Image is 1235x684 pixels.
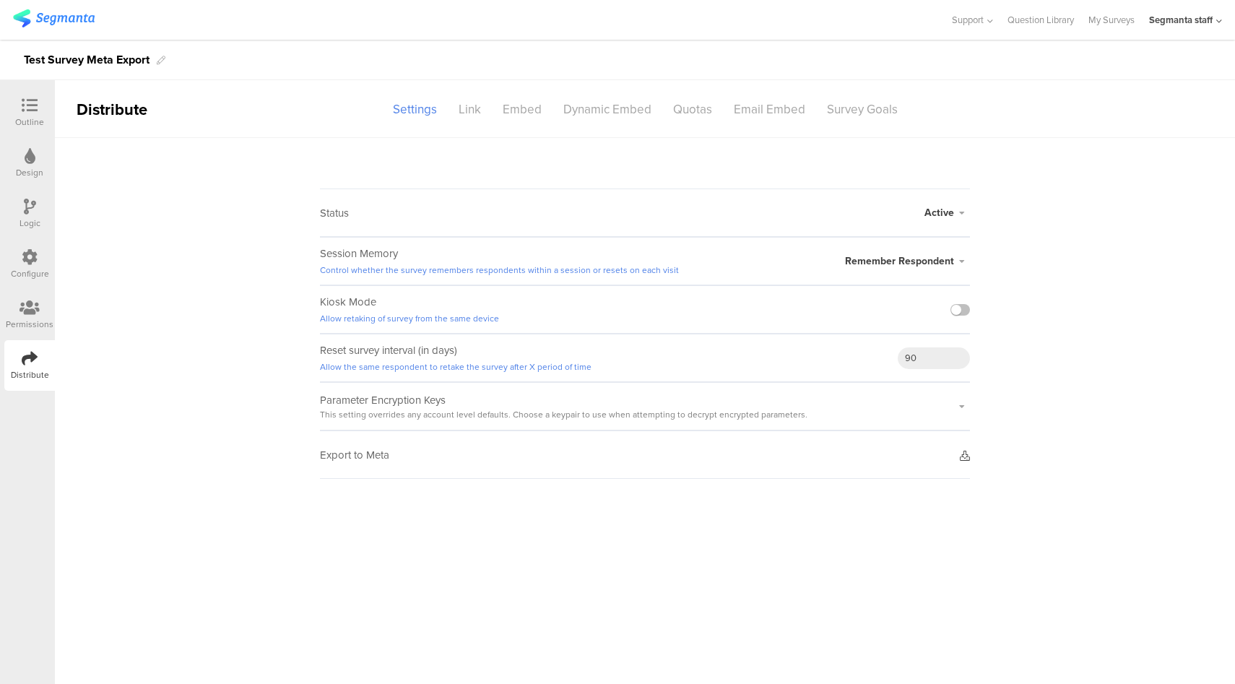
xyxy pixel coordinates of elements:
[552,97,662,122] div: Dynamic Embed
[924,205,954,220] span: Active
[11,267,49,280] div: Configure
[15,116,44,129] div: Outline
[448,97,492,122] div: Link
[320,246,679,277] sg-field-title: Session Memory
[24,48,149,72] div: Test Survey Meta Export
[1149,13,1213,27] div: Segmanta staff
[320,312,499,325] a: Allow retaking of survey from the same device
[723,97,816,122] div: Email Embed
[816,97,909,122] div: Survey Goals
[492,97,552,122] div: Embed
[19,217,40,230] div: Logic
[952,13,984,27] span: Support
[55,98,221,121] div: Distribute
[6,318,53,331] div: Permissions
[320,392,815,421] sg-field-title: Parameter Encryption Keys
[320,360,591,373] a: Allow the same respondent to retake the survey after X period of time
[320,447,389,463] sg-field-title: Export to Meta
[320,294,499,326] sg-field-title: Kiosk Mode
[382,97,448,122] div: Settings
[320,264,679,277] a: Control whether the survey remembers respondents within a session or resets on each visit
[662,97,723,122] div: Quotas
[16,166,43,179] div: Design
[11,368,49,381] div: Distribute
[320,408,815,421] span: This setting overrides any account level defaults. Choose a keypair to use when attempting to dec...
[320,342,591,374] sg-field-title: Reset survey interval (in days)
[13,9,95,27] img: segmanta logo
[845,254,954,269] span: Remember Respondent
[320,205,349,221] sg-field-title: Status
